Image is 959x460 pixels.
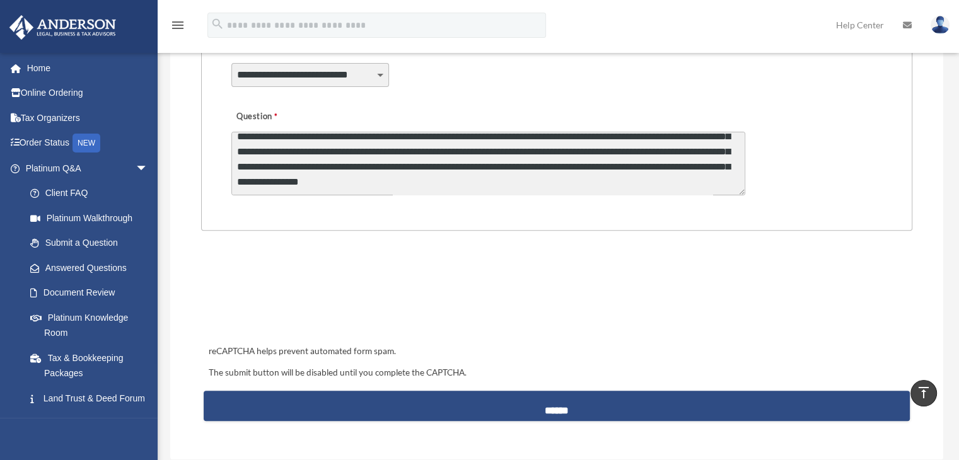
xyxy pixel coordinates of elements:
a: Portal Feedback [18,411,167,436]
a: Home [9,55,167,81]
a: Tax Organizers [9,105,167,130]
a: Platinum Q&Aarrow_drop_down [9,156,167,181]
iframe: reCAPTCHA [205,270,397,319]
div: reCAPTCHA helps prevent automated form spam. [204,344,910,359]
a: Submit a Question [18,231,161,256]
label: Question [231,108,329,126]
div: The submit button will be disabled until you complete the CAPTCHA. [204,365,910,381]
a: vertical_align_top [910,380,937,406]
a: Document Review [18,280,167,306]
img: User Pic [931,16,950,34]
a: Order StatusNEW [9,130,167,156]
i: vertical_align_top [916,385,931,400]
a: Answered Questions [18,255,167,280]
img: Anderson Advisors Platinum Portal [6,15,120,40]
i: menu [170,18,185,33]
div: NEW [73,134,100,152]
i: search [211,17,224,31]
a: Client FAQ [18,181,167,206]
a: Platinum Walkthrough [18,205,167,231]
span: arrow_drop_down [136,156,161,181]
a: Platinum Knowledge Room [18,305,167,345]
a: Land Trust & Deed Forum [18,386,167,411]
a: menu [170,22,185,33]
a: Tax & Bookkeeping Packages [18,345,167,386]
a: Online Ordering [9,81,167,106]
